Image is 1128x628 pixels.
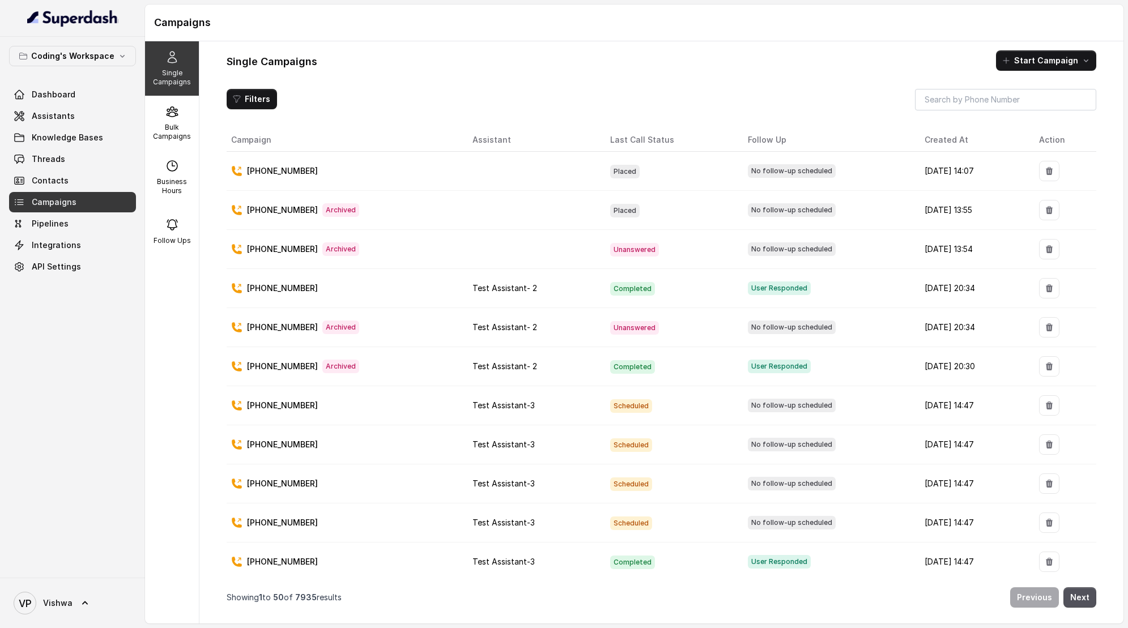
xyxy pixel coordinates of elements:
[273,592,284,602] span: 50
[295,592,317,602] span: 7935
[916,152,1030,191] td: [DATE] 14:07
[247,283,318,294] p: [PHONE_NUMBER]
[9,213,136,234] a: Pipelines
[150,177,194,195] p: Business Hours
[473,518,535,527] span: Test Assistant-3
[32,175,69,186] span: Contacts
[1010,587,1059,608] button: Previous
[610,282,655,296] span: Completed
[322,242,359,256] span: Archived
[32,110,75,122] span: Assistants
[748,555,811,569] span: User Responded
[259,592,262,602] span: 1
[27,9,118,27] img: light.svg
[32,196,76,208] span: Campaigns
[915,89,1096,110] input: Search by Phone Number
[748,516,836,529] span: No follow-up scheduled
[610,556,655,569] span: Completed
[463,129,602,152] th: Assistant
[322,360,359,373] span: Archived
[1063,587,1096,608] button: Next
[9,192,136,212] a: Campaigns
[610,360,655,374] span: Completed
[916,269,1030,308] td: [DATE] 20:34
[247,204,318,216] p: [PHONE_NUMBER]
[610,243,659,257] span: Unanswered
[473,557,535,566] span: Test Assistant-3
[748,477,836,490] span: No follow-up scheduled
[154,236,191,245] p: Follow Ups
[610,516,652,530] span: Scheduled
[748,399,836,412] span: No follow-up scheduled
[247,400,318,411] p: [PHONE_NUMBER]
[9,170,136,191] a: Contacts
[473,361,537,371] span: Test Assistant- 2
[1030,129,1096,152] th: Action
[9,127,136,148] a: Knowledge Bases
[9,46,136,66] button: Coding's Workspace
[227,580,1096,614] nav: Pagination
[227,592,342,603] p: Showing to of results
[610,477,652,491] span: Scheduled
[610,399,652,413] span: Scheduled
[916,191,1030,230] td: [DATE] 13:55
[247,361,318,372] p: [PHONE_NUMBER]
[748,242,836,256] span: No follow-up scheduled
[748,203,836,217] span: No follow-up scheduled
[32,132,103,143] span: Knowledge Bases
[247,478,318,489] p: [PHONE_NUMBER]
[227,129,463,152] th: Campaign
[227,89,277,109] button: Filters
[916,464,1030,503] td: [DATE] 14:47
[748,438,836,451] span: No follow-up scheduled
[473,479,535,488] span: Test Assistant-3
[9,257,136,277] a: API Settings
[32,240,81,251] span: Integrations
[473,283,537,293] span: Test Assistant- 2
[748,321,836,334] span: No follow-up scheduled
[748,164,836,178] span: No follow-up scheduled
[473,400,535,410] span: Test Assistant-3
[154,14,1114,32] h1: Campaigns
[916,503,1030,542] td: [DATE] 14:47
[996,50,1096,71] button: Start Campaign
[322,321,359,334] span: Archived
[916,425,1030,464] td: [DATE] 14:47
[473,322,537,332] span: Test Assistant- 2
[247,517,318,528] p: [PHONE_NUMBER]
[227,53,317,71] h1: Single Campaigns
[247,165,318,177] p: [PHONE_NUMBER]
[247,556,318,567] p: [PHONE_NUMBER]
[9,149,136,169] a: Threads
[247,243,318,255] p: [PHONE_NUMBER]
[9,106,136,126] a: Assistants
[32,153,65,165] span: Threads
[610,165,640,178] span: Placed
[739,129,916,152] th: Follow Up
[916,542,1030,582] td: [DATE] 14:47
[32,218,69,229] span: Pipelines
[247,322,318,333] p: [PHONE_NUMBER]
[916,386,1030,425] td: [DATE] 14:47
[916,347,1030,386] td: [DATE] 20:30
[748,281,811,295] span: User Responded
[19,597,32,609] text: VP
[610,438,652,452] span: Scheduled
[31,49,114,63] p: Coding's Workspace
[150,69,194,87] p: Single Campaigns
[9,84,136,105] a: Dashboard
[9,587,136,619] a: Vishwa
[748,360,811,373] span: User Responded
[916,308,1030,347] td: [DATE] 20:34
[9,235,136,255] a: Integrations
[916,129,1030,152] th: Created At
[247,439,318,450] p: [PHONE_NUMBER]
[916,230,1030,269] td: [DATE] 13:54
[473,439,535,449] span: Test Assistant-3
[32,261,81,272] span: API Settings
[150,123,194,141] p: Bulk Campaigns
[322,203,359,217] span: Archived
[601,129,738,152] th: Last Call Status
[610,204,640,217] span: Placed
[32,89,75,100] span: Dashboard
